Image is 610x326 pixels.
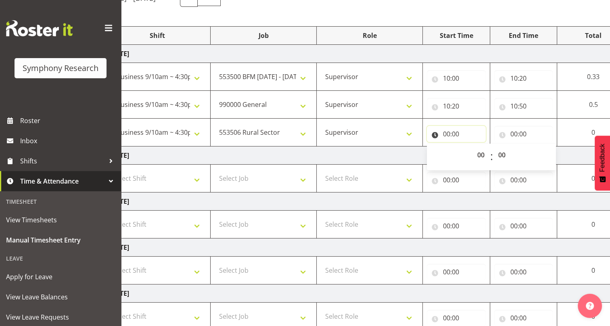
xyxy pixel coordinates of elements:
[109,31,206,40] div: Shift
[2,267,119,287] a: Apply for Leave
[427,70,486,86] input: Click to select...
[427,31,486,40] div: Start Time
[2,230,119,250] a: Manual Timesheet Entry
[6,271,115,283] span: Apply for Leave
[427,126,486,142] input: Click to select...
[586,302,594,310] img: help-xxl-2.png
[321,31,418,40] div: Role
[595,136,610,190] button: Feedback - Show survey
[599,144,606,172] span: Feedback
[23,62,98,74] div: Symphony Research
[2,193,119,210] div: Timesheet
[494,218,553,234] input: Click to select...
[427,264,486,280] input: Click to select...
[20,115,117,127] span: Roster
[494,70,553,86] input: Click to select...
[2,287,119,307] a: View Leave Balances
[494,172,553,188] input: Click to select...
[494,31,553,40] div: End Time
[20,155,105,167] span: Shifts
[427,218,486,234] input: Click to select...
[494,264,553,280] input: Click to select...
[2,210,119,230] a: View Timesheets
[20,135,117,147] span: Inbox
[2,250,119,267] div: Leave
[20,175,105,187] span: Time & Attendance
[427,310,486,326] input: Click to select...
[6,234,115,246] span: Manual Timesheet Entry
[6,311,115,323] span: View Leave Requests
[427,98,486,114] input: Click to select...
[6,291,115,303] span: View Leave Balances
[490,147,493,167] span: :
[494,310,553,326] input: Click to select...
[494,126,553,142] input: Click to select...
[6,20,73,36] img: Rosterit website logo
[215,31,312,40] div: Job
[494,98,553,114] input: Click to select...
[427,172,486,188] input: Click to select...
[6,214,115,226] span: View Timesheets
